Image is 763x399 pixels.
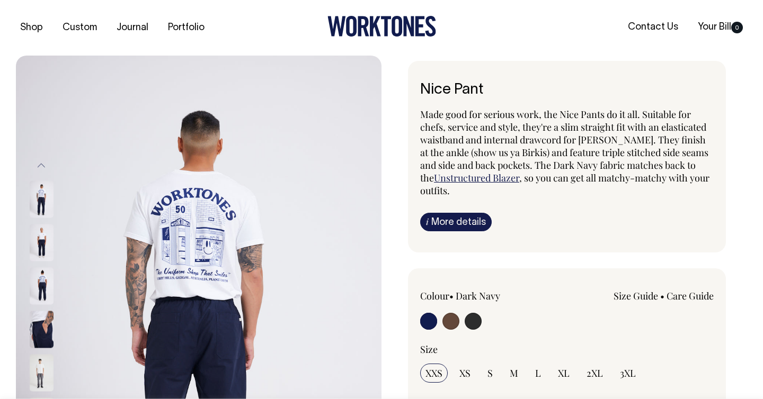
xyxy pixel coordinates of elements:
span: M [510,367,518,379]
img: dark-navy [30,267,54,304]
input: XXS [420,364,448,383]
button: Previous [33,154,49,178]
a: Care Guide [667,289,714,302]
span: , so you can get all matchy-matchy with your outfits. [420,171,709,197]
input: M [504,364,524,383]
input: XS [454,364,476,383]
a: Journal [112,19,153,37]
a: iMore details [420,213,492,231]
a: Shop [16,19,47,37]
span: 2XL [587,367,603,379]
span: i [426,216,429,227]
a: Size Guide [614,289,658,302]
span: • [449,289,454,302]
h6: Nice Pant [420,82,714,98]
img: dark-navy [30,180,54,217]
span: 0 [731,22,743,33]
a: Your Bill0 [694,19,747,36]
img: dark-navy [30,311,54,348]
a: Unstructured Blazer [434,171,519,184]
span: 3XL [620,367,636,379]
span: XXS [425,367,442,379]
a: Contact Us [624,19,682,36]
input: L [530,364,546,383]
span: L [535,367,541,379]
span: • [660,289,664,302]
span: XL [558,367,570,379]
span: Made good for serious work, the Nice Pants do it all. Suitable for chefs, service and style, they... [420,108,708,184]
input: S [482,364,498,383]
img: dark-navy [30,224,54,261]
input: 3XL [615,364,641,383]
input: 2XL [581,364,608,383]
div: Colour [420,289,538,302]
img: charcoal [30,354,54,391]
span: XS [459,367,471,379]
a: Portfolio [164,19,209,37]
div: Size [420,343,714,356]
label: Dark Navy [456,289,500,302]
span: S [487,367,493,379]
input: XL [553,364,575,383]
a: Custom [58,19,101,37]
